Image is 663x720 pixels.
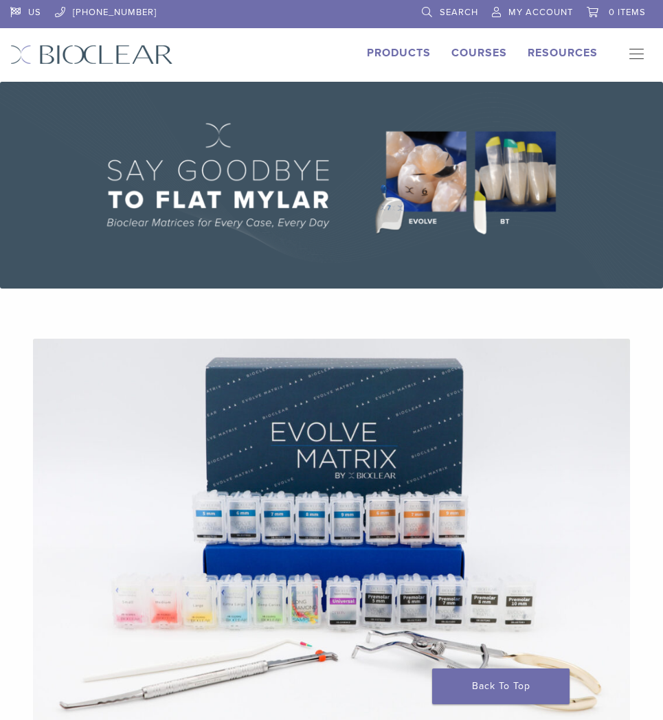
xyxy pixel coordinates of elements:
[367,46,431,60] a: Products
[618,45,653,65] nav: Primary Navigation
[432,668,570,704] a: Back To Top
[528,46,598,60] a: Resources
[451,46,507,60] a: Courses
[10,45,173,65] img: Bioclear
[440,7,478,18] span: Search
[609,7,646,18] span: 0 items
[508,7,573,18] span: My Account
